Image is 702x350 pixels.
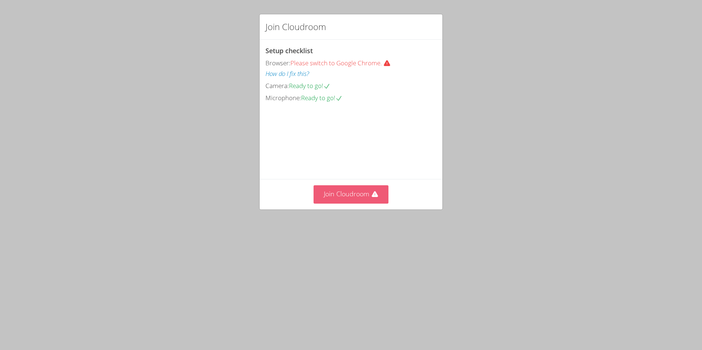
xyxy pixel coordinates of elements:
span: Ready to go! [289,81,330,90]
button: How do I fix this? [265,69,309,79]
span: Setup checklist [265,46,313,55]
span: Please switch to Google Chrome. [290,59,397,67]
span: Camera: [265,81,289,90]
h2: Join Cloudroom [265,20,326,33]
span: Ready to go! [301,94,343,102]
span: Browser: [265,59,290,67]
button: Join Cloudroom [314,185,389,203]
span: Microphone: [265,94,301,102]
